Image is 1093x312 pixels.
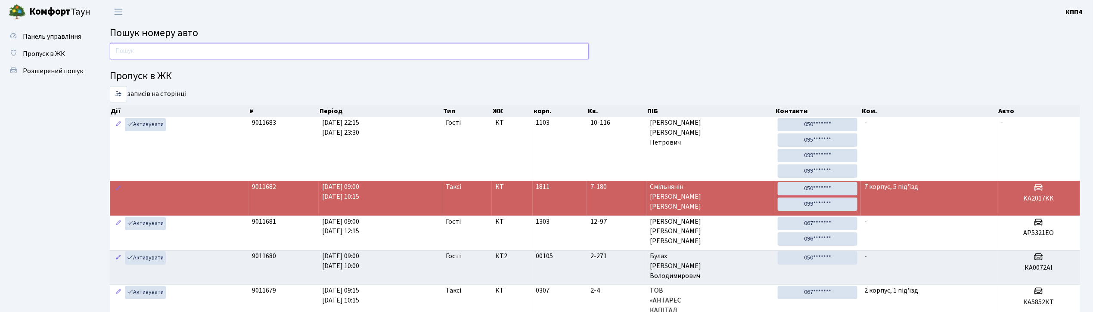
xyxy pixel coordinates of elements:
[650,118,771,148] span: [PERSON_NAME] [PERSON_NAME] Петрович
[446,182,461,192] span: Таксі
[4,28,90,45] a: Панель управління
[536,182,550,192] span: 1811
[322,251,359,271] span: [DATE] 09:00 [DATE] 10:00
[864,251,867,261] span: -
[443,105,492,117] th: Тип
[861,105,997,117] th: Ком.
[113,217,124,230] a: Редагувати
[587,105,647,117] th: Кв.
[775,105,861,117] th: Контакти
[495,182,529,192] span: КТ
[590,182,643,192] span: 7-180
[4,62,90,80] a: Розширений пошук
[125,118,166,131] a: Активувати
[864,217,867,226] span: -
[650,217,771,247] span: [PERSON_NAME] [PERSON_NAME] [PERSON_NAME]
[125,286,166,299] a: Активувати
[113,182,124,195] a: Редагувати
[110,25,198,40] span: Пошук номеру авто
[1001,264,1077,272] h5: КА0072АІ
[536,118,550,127] span: 1103
[495,118,529,128] span: КТ
[590,286,643,296] span: 2-4
[322,182,359,201] span: [DATE] 09:00 [DATE] 10:15
[590,217,643,227] span: 12-97
[113,286,124,299] a: Редагувати
[252,118,276,127] span: 9011683
[252,251,276,261] span: 9011680
[492,105,533,117] th: ЖК
[650,182,771,212] span: Смільнянін [PERSON_NAME] [PERSON_NAME]
[1001,195,1077,203] h5: KA2017KK
[252,286,276,295] span: 9011679
[110,43,589,59] input: Пошук
[125,217,166,230] a: Активувати
[248,105,319,117] th: #
[319,105,443,117] th: Період
[110,70,1080,83] h4: Пропуск в ЖК
[446,118,461,128] span: Гості
[252,182,276,192] span: 9011682
[113,251,124,265] a: Редагувати
[495,286,529,296] span: КТ
[23,66,83,76] span: Розширений пошук
[536,286,550,295] span: 0307
[110,86,186,102] label: записів на сторінці
[29,5,90,19] span: Таун
[9,3,26,21] img: logo.png
[536,251,553,261] span: 00105
[322,118,359,137] span: [DATE] 22:15 [DATE] 23:30
[446,286,461,296] span: Таксі
[997,105,1080,117] th: Авто
[495,217,529,227] span: КТ
[590,118,643,128] span: 10-116
[647,105,775,117] th: ПІБ
[125,251,166,265] a: Активувати
[1001,118,1003,127] span: -
[23,32,81,41] span: Панель управління
[650,251,771,281] span: Булах [PERSON_NAME] Володимирович
[446,217,461,227] span: Гості
[113,118,124,131] a: Редагувати
[110,86,127,102] select: записів на сторінці
[322,286,359,305] span: [DATE] 09:15 [DATE] 10:15
[533,105,587,117] th: корп.
[108,5,129,19] button: Переключити навігацію
[446,251,461,261] span: Гості
[590,251,643,261] span: 2-271
[23,49,65,59] span: Пропуск в ЖК
[110,105,248,117] th: Дії
[864,118,867,127] span: -
[1001,229,1077,237] h5: АР5321ЕО
[1001,298,1077,306] h5: КА5852КТ
[536,217,550,226] span: 1303
[29,5,71,19] b: Комфорт
[864,286,918,295] span: 2 корпус, 1 під'їзд
[4,45,90,62] a: Пропуск в ЖК
[864,182,918,192] span: 7 корпус, 5 під'їзд
[1066,7,1083,17] a: КПП4
[322,217,359,236] span: [DATE] 09:00 [DATE] 12:15
[252,217,276,226] span: 9011681
[495,251,529,261] span: КТ2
